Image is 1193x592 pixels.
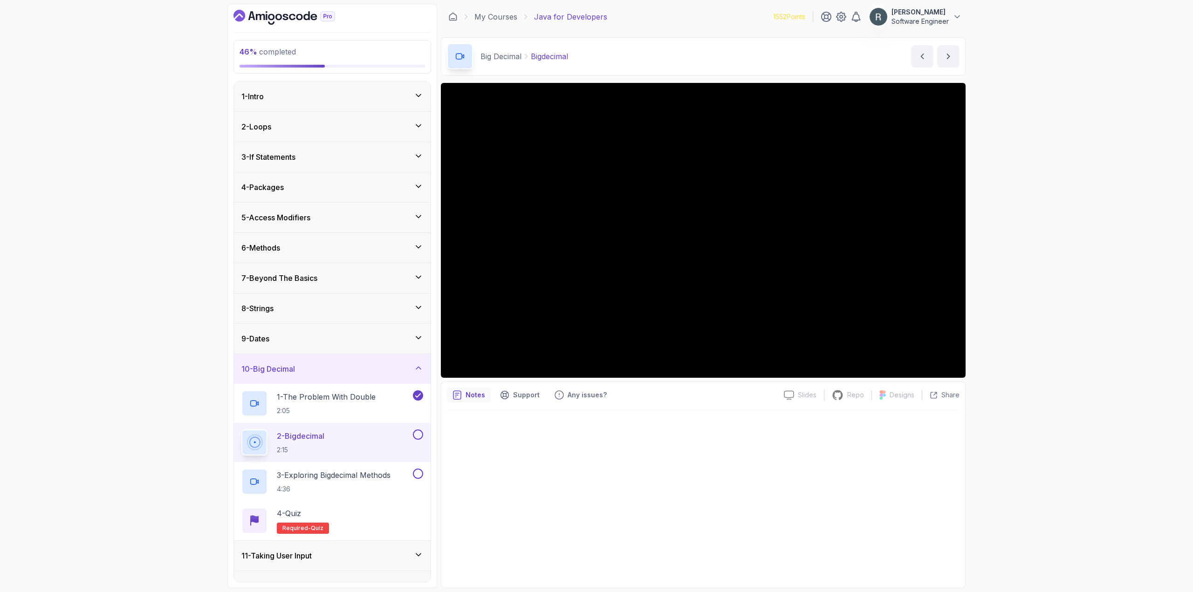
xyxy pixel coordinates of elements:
[234,82,431,111] button: 1-Intro
[891,7,949,17] p: [PERSON_NAME]
[234,233,431,263] button: 6-Methods
[911,45,933,68] button: previous content
[937,45,960,68] button: next content
[241,469,423,495] button: 3-Exploring Bigdecimal Methods4:36
[534,11,607,22] p: Java for Developers
[241,363,295,374] h3: 10 - Big Decimal
[870,8,887,26] img: user profile image
[233,10,357,25] a: Dashboard
[549,388,612,402] button: Feedback button
[234,203,431,232] button: 5-Access Modifiers
[277,508,301,519] p: 4 - Quiz
[798,390,816,400] p: Slides
[311,524,323,532] span: quiz
[241,429,423,456] button: 2-Bigdecimal2:15
[277,445,324,455] p: 2:15
[234,324,431,354] button: 9-Dates
[241,272,317,284] h3: 7 - Beyond The Basics
[241,242,280,253] h3: 6 - Methods
[234,142,431,172] button: 3-If Statements
[241,550,312,561] h3: 11 - Taking User Input
[277,406,376,415] p: 2:05
[773,12,805,21] p: 1552 Points
[234,172,431,202] button: 4-Packages
[890,390,914,400] p: Designs
[241,151,295,163] h3: 3 - If Statements
[466,390,485,400] p: Notes
[277,391,376,402] p: 1 - The Problem With Double
[277,484,391,494] p: 4:36
[241,580,321,592] h3: 12 - Exception Handling
[531,51,568,62] p: Bigdecimal
[847,390,864,400] p: Repo
[513,390,540,400] p: Support
[240,47,257,56] span: 46 %
[241,91,264,102] h3: 1 - Intro
[568,390,607,400] p: Any issues?
[891,17,949,26] p: Software Engineer
[448,12,458,21] a: Dashboard
[441,83,966,378] iframe: 2 - BigDecimal
[241,303,274,314] h3: 8 - Strings
[241,390,423,416] button: 1-The Problem With Double2:05
[282,524,311,532] span: Required-
[234,541,431,571] button: 11-Taking User Input
[277,430,324,442] p: 2 - Bigdecimal
[474,11,517,22] a: My Courses
[277,470,391,481] p: 3 - Exploring Bigdecimal Methods
[241,333,269,344] h3: 9 - Dates
[234,263,431,293] button: 7-Beyond The Basics
[234,354,431,384] button: 10-Big Decimal
[480,51,521,62] p: Big Decimal
[241,508,423,534] button: 4-QuizRequired-quiz
[241,182,284,193] h3: 4 - Packages
[241,212,310,223] h3: 5 - Access Modifiers
[941,390,960,400] p: Share
[240,47,296,56] span: completed
[234,112,431,142] button: 2-Loops
[494,388,545,402] button: Support button
[869,7,962,26] button: user profile image[PERSON_NAME]Software Engineer
[447,388,491,402] button: notes button
[234,293,431,323] button: 8-Strings
[241,121,271,132] h3: 2 - Loops
[922,390,960,400] button: Share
